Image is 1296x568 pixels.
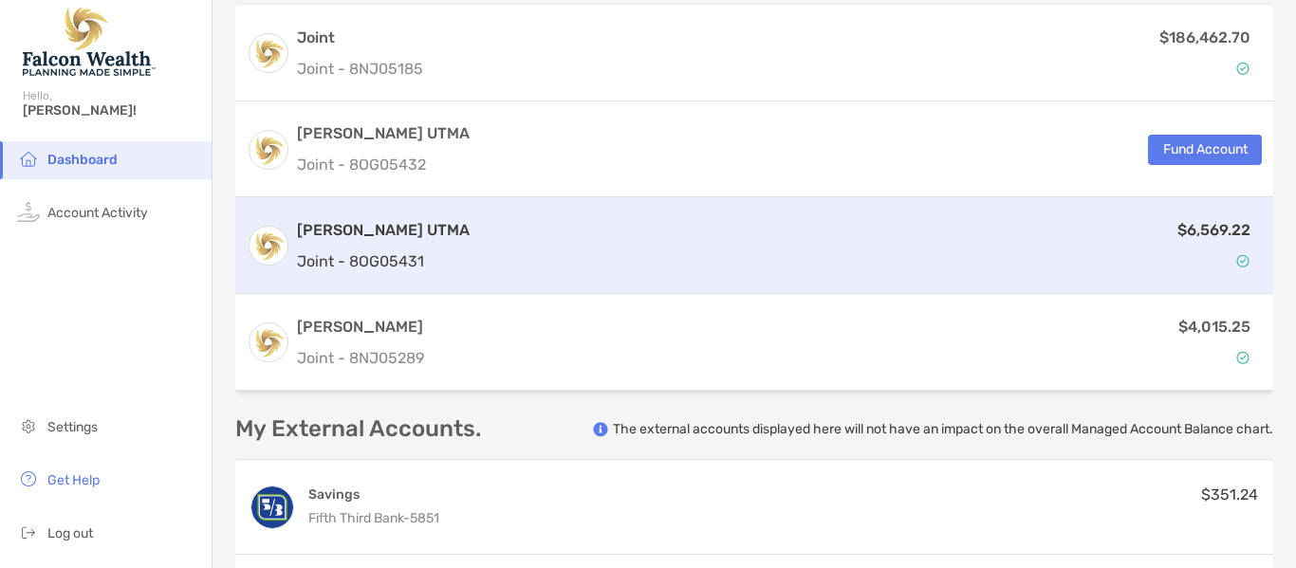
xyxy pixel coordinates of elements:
[1178,315,1250,339] p: $4,015.25
[23,8,156,76] img: Falcon Wealth Planning Logo
[297,57,423,81] p: Joint - 8NJ05185
[297,27,423,49] h3: Joint
[297,316,424,339] h3: [PERSON_NAME]
[1159,26,1250,49] p: $186,462.70
[47,205,148,221] span: Account Activity
[250,131,287,169] img: logo account
[410,510,439,526] span: 5851
[17,414,40,437] img: settings icon
[1177,218,1250,242] p: $6,569.22
[297,346,424,370] p: Joint - 8NJ05289
[17,467,40,490] img: get-help icon
[1236,62,1250,75] img: Account Status icon
[17,200,40,223] img: activity icon
[250,34,287,72] img: logo account
[47,152,118,168] span: Dashboard
[1236,351,1250,364] img: Account Status icon
[308,510,410,526] span: Fifth Third Bank -
[250,323,287,361] img: logo account
[23,102,200,119] span: [PERSON_NAME]!
[613,420,1273,438] p: The external accounts displayed here will not have an impact on the overall Managed Account Balan...
[47,419,98,435] span: Settings
[593,422,608,437] img: info
[1236,254,1250,267] img: Account Status icon
[1148,135,1262,165] button: Fund Account
[17,521,40,543] img: logout icon
[1201,486,1258,504] span: $351.24
[297,153,470,176] p: Joint - 8OG05432
[47,472,100,488] span: Get Help
[250,227,287,265] img: logo account
[297,219,470,242] h3: [PERSON_NAME] UTMA
[235,417,481,441] p: My External Accounts.
[308,486,439,504] h4: Savings
[17,147,40,170] img: household icon
[297,249,470,273] p: Joint - 8OG05431
[251,486,293,528] img: Valentina
[297,122,470,145] h3: [PERSON_NAME] UTMA
[47,525,93,541] span: Log out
